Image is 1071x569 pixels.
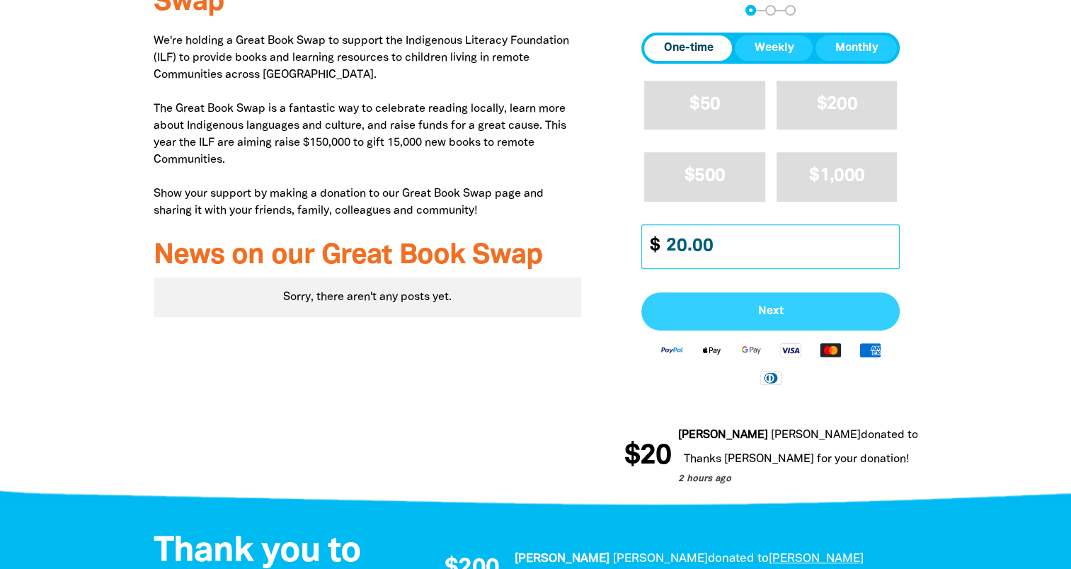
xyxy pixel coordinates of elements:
[815,35,897,61] button: Monthly
[811,342,850,358] img: Mastercard logo
[754,40,794,57] span: Weekly
[154,241,582,272] h3: News on our Great Book Swap
[771,342,811,358] img: Visa logo
[777,152,898,201] button: $1,000
[835,40,878,57] span: Monthly
[850,342,890,358] img: American Express logo
[641,292,900,331] button: Pay with Credit Card
[735,35,813,61] button: Weekly
[656,225,899,268] input: Enter custom amount
[641,33,900,64] div: Donation frequency
[707,553,768,564] span: donated to
[154,33,582,219] p: We're holding a Great Book Swap to support the Indigenous Literacy Foundation (ILF) to provide bo...
[644,35,732,61] button: One-time
[785,5,796,16] button: Navigate to step 3 of 3 to enter your payment details
[642,225,659,268] span: $
[663,40,713,57] span: One-time
[770,430,860,440] em: [PERSON_NAME]
[154,277,582,317] div: Sorry, there aren't any posts yet.
[689,96,720,113] span: $50
[809,168,864,184] span: $1,000
[652,342,692,358] img: Paypal logo
[860,430,917,440] span: donated to
[154,277,582,317] div: Paginated content
[777,81,898,130] button: $200
[644,81,765,130] button: $50
[751,369,791,386] img: Diners Club logo
[677,430,767,440] em: [PERSON_NAME]
[765,5,776,16] button: Navigate to step 2 of 3 to enter your details
[612,553,707,564] em: [PERSON_NAME]
[514,553,609,564] em: [PERSON_NAME]
[817,96,857,113] span: $200
[641,331,900,396] div: Available payment methods
[624,427,917,486] div: Donation stream
[644,152,765,201] button: $500
[657,306,884,317] span: Next
[624,442,670,471] span: $20
[745,5,756,16] button: Navigate to step 1 of 3 to enter your donation amount
[685,168,725,184] span: $500
[692,342,731,358] img: Apple Pay logo
[731,342,771,358] img: Google Pay logo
